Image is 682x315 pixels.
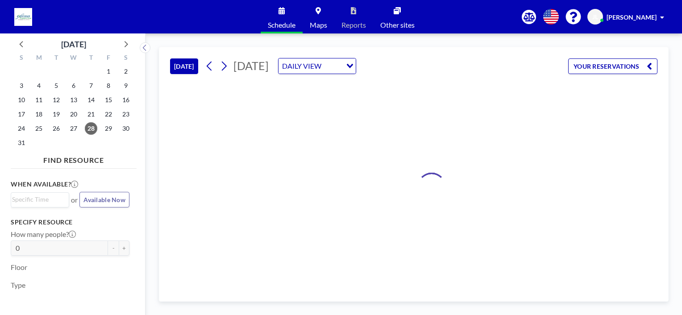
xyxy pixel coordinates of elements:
[67,79,80,92] span: Wednesday, August 6, 2025
[11,193,69,206] div: Search for option
[120,94,132,106] span: Saturday, August 16, 2025
[102,65,115,78] span: Friday, August 1, 2025
[310,21,327,29] span: Maps
[48,53,65,64] div: T
[268,21,295,29] span: Schedule
[14,8,32,26] img: organization-logo
[119,240,129,256] button: +
[13,53,30,64] div: S
[33,94,45,106] span: Monday, August 11, 2025
[83,196,125,203] span: Available Now
[65,53,83,64] div: W
[12,195,64,204] input: Search for option
[120,79,132,92] span: Saturday, August 9, 2025
[120,122,132,135] span: Saturday, August 30, 2025
[50,79,62,92] span: Tuesday, August 5, 2025
[67,122,80,135] span: Wednesday, August 27, 2025
[102,94,115,106] span: Friday, August 15, 2025
[15,94,28,106] span: Sunday, August 10, 2025
[79,192,129,207] button: Available Now
[15,108,28,120] span: Sunday, August 17, 2025
[568,58,657,74] button: YOUR RESERVATIONS
[50,122,62,135] span: Tuesday, August 26, 2025
[280,60,323,72] span: DAILY VIEW
[30,53,48,64] div: M
[102,79,115,92] span: Friday, August 8, 2025
[120,65,132,78] span: Saturday, August 2, 2025
[11,263,27,272] label: Floor
[100,53,117,64] div: F
[233,59,269,72] span: [DATE]
[592,13,598,21] span: JL
[82,53,100,64] div: T
[67,94,80,106] span: Wednesday, August 13, 2025
[15,122,28,135] span: Sunday, August 24, 2025
[85,108,97,120] span: Thursday, August 21, 2025
[117,53,134,64] div: S
[71,195,78,204] span: or
[102,122,115,135] span: Friday, August 29, 2025
[85,94,97,106] span: Thursday, August 14, 2025
[11,230,76,239] label: How many people?
[11,218,129,226] h3: Specify resource
[85,79,97,92] span: Thursday, August 7, 2025
[50,94,62,106] span: Tuesday, August 12, 2025
[341,21,366,29] span: Reports
[170,58,198,74] button: [DATE]
[380,21,415,29] span: Other sites
[279,58,356,74] div: Search for option
[102,108,115,120] span: Friday, August 22, 2025
[324,60,341,72] input: Search for option
[67,108,80,120] span: Wednesday, August 20, 2025
[50,108,62,120] span: Tuesday, August 19, 2025
[33,79,45,92] span: Monday, August 4, 2025
[85,122,97,135] span: Thursday, August 28, 2025
[15,137,28,149] span: Sunday, August 31, 2025
[33,122,45,135] span: Monday, August 25, 2025
[607,13,657,21] span: [PERSON_NAME]
[33,108,45,120] span: Monday, August 18, 2025
[108,240,119,256] button: -
[15,79,28,92] span: Sunday, August 3, 2025
[11,152,137,165] h4: FIND RESOURCE
[11,281,25,290] label: Type
[120,108,132,120] span: Saturday, August 23, 2025
[61,38,86,50] div: [DATE]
